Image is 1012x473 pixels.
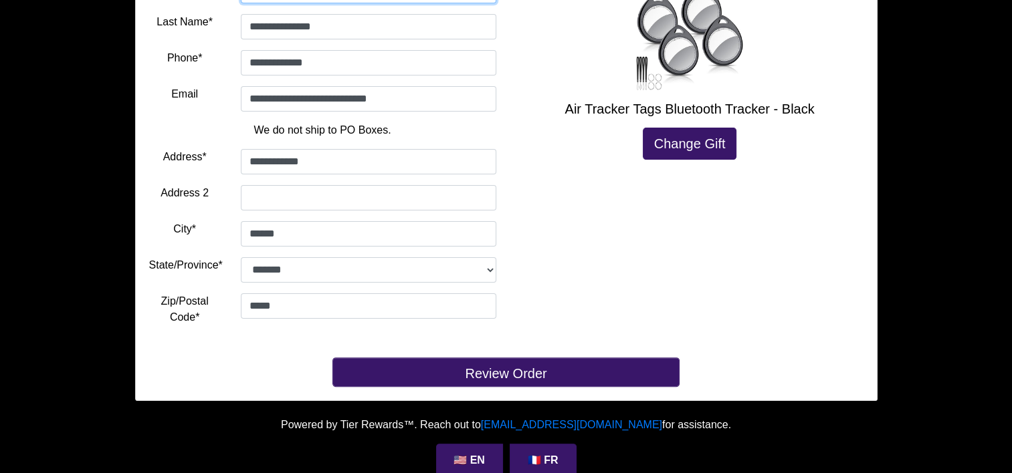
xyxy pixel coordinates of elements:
[163,149,207,165] label: Address*
[171,86,198,102] label: Email
[149,257,223,273] label: State/Province*
[149,293,221,325] label: Zip/Postal Code*
[161,185,209,201] label: Address 2
[173,221,196,237] label: City*
[481,419,662,430] a: [EMAIL_ADDRESS][DOMAIN_NAME]
[281,419,731,430] span: Powered by Tier Rewards™. Reach out to for assistance.
[643,128,737,160] a: Change Gift
[157,14,213,30] label: Last Name*
[159,122,486,138] p: We do not ship to PO Boxes.
[167,50,203,66] label: Phone*
[332,357,680,387] button: Review Order
[516,101,864,117] h5: Air Tracker Tags Bluetooth Tracker - Black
